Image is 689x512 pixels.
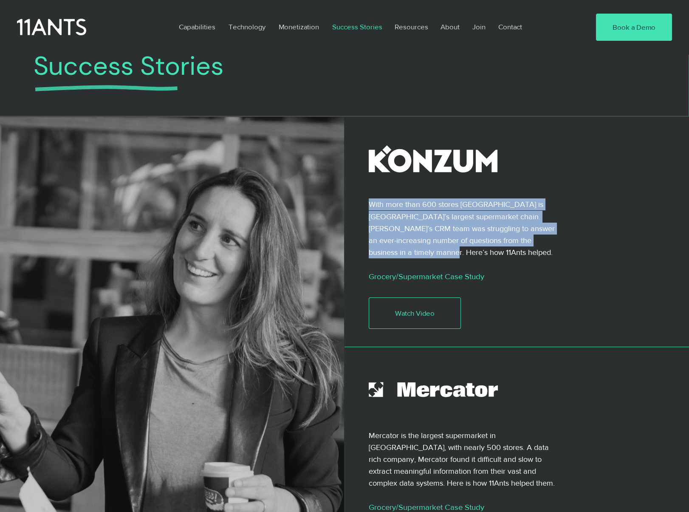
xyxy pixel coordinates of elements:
a: Resources [388,17,434,37]
p: About [436,17,464,37]
a: Grocery/Supermarket Case Study [369,272,484,281]
p: Mercator is the largest supermarket in [GEOGRAPHIC_DATA], with nearly 500 stores. A data rich com... [369,430,562,489]
span: Watch Video [395,308,435,318]
nav: Site [172,17,570,37]
p: Technology [224,17,270,37]
span: Book a Demo [613,22,655,32]
a: Book a Demo [596,14,672,41]
a: Watch Video [369,297,461,329]
a: Join [466,17,492,37]
p: Success Stories [328,17,387,37]
a: Technology [222,17,272,37]
p: Join [468,17,490,37]
p: Contact [494,17,526,37]
p: Monetization [274,17,323,37]
a: Contact [492,17,529,37]
p: Capabilities [175,17,220,37]
a: Capabilities [172,17,222,37]
p: Resources [390,17,432,37]
a: Monetization [272,17,326,37]
p: With more than 600 stores [GEOGRAPHIC_DATA] is [GEOGRAPHIC_DATA]’s largest supermarket chain. [PE... [369,198,556,258]
a: About [434,17,466,37]
h1: Success Stories [34,51,620,82]
a: Success Stories [326,17,388,37]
